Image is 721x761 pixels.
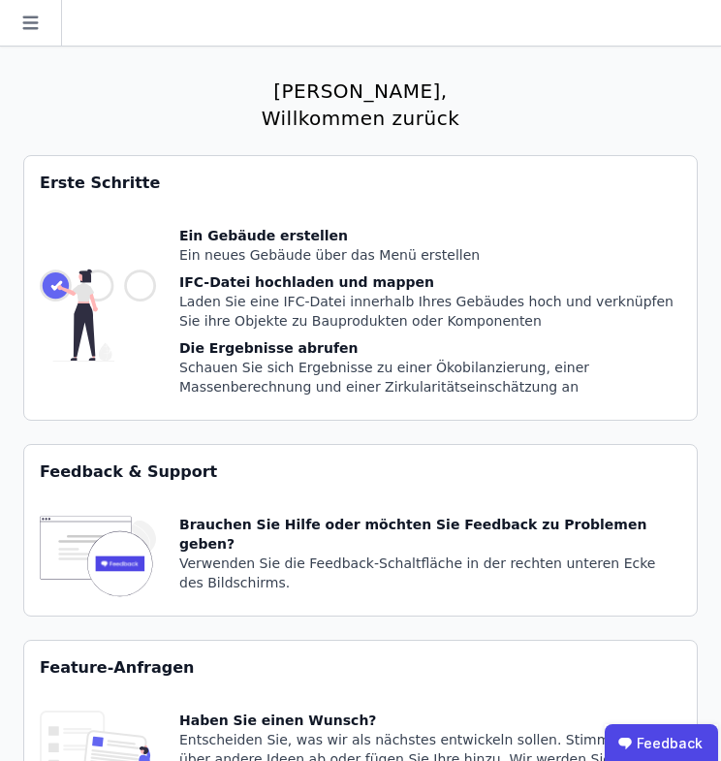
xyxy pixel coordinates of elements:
[179,711,681,730] div: Haben Sie einen Wunsch?
[179,272,681,292] div: IFC-Datei hochladen und mappen
[179,245,681,265] div: Ein neues Gebäude über das Menü erstellen
[179,338,681,358] div: Die Ergebnisse abrufen
[179,515,681,554] div: Brauchen Sie Hilfe oder möchten Sie Feedback zu Problemen geben?
[262,78,460,105] div: [PERSON_NAME],
[179,358,681,396] div: Schauen Sie sich Ergebnisse zu einer Ökobilanzierung, einer Massenberechnung und einer Zirkularit...
[24,156,697,210] div: Erste Schritte
[40,226,156,404] img: getting_started_tile-DrF_GRSv.svg
[179,226,681,245] div: Ein Gebäude erstellen
[179,292,681,331] div: Laden Sie eine IFC-Datei innerhalb Ihres Gebäudes hoch und verknüpfen Sie ihre Objekte zu Bauprod...
[40,515,156,600] img: feedback-icon-HCTs5lye.svg
[262,105,460,132] div: Willkommen zurück
[24,641,697,695] div: Feature-Anfragen
[179,554,681,592] div: Verwenden Sie die Feedback-Schaltfläche in der rechten unteren Ecke des Bildschirms.
[24,445,697,499] div: Feedback & Support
